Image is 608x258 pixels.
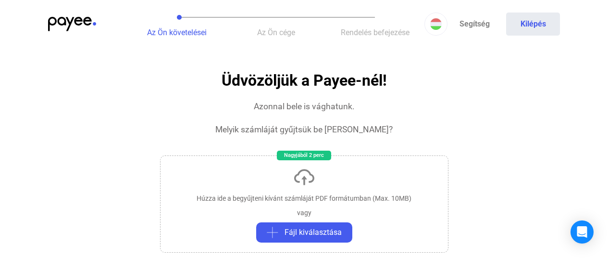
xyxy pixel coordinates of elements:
div: Melyik számláját gyűjtsük be [PERSON_NAME]? [215,124,393,135]
div: vagy [297,208,311,218]
div: Nagyjából 2 perc [277,151,331,160]
span: Rendelés befejezése [341,28,409,37]
span: Az Ön követelései [147,28,207,37]
h1: Üdvözöljük a Payee-nél! [222,72,387,89]
img: payee-logo [48,17,96,31]
button: Kilépés [506,13,560,36]
button: HU [424,13,447,36]
a: Segítség [447,13,501,36]
span: Az Ön cége [257,28,295,37]
div: Open Intercom Messenger [571,220,594,244]
button: plus-greyFájl kiválasztása [256,222,352,243]
img: upload-cloud [293,166,316,189]
img: HU [430,18,442,30]
img: plus-grey [267,227,278,238]
div: Húzza ide a begyűjteni kívánt számláját PDF formátumban (Max. 10MB) [197,193,411,203]
div: Azonnal bele is vághatunk. [254,101,355,112]
span: Fájl kiválasztása [285,227,342,238]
